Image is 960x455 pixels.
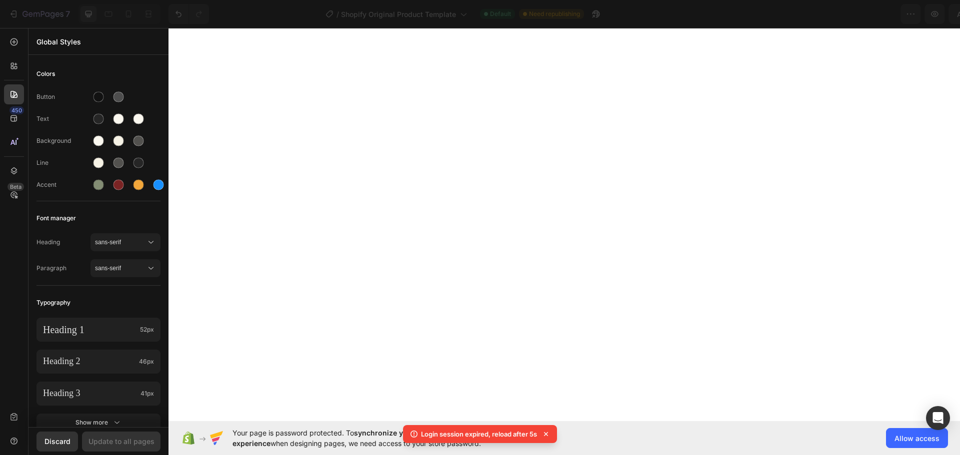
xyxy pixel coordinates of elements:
button: Discard [36,432,78,452]
div: Open Intercom Messenger [926,406,950,430]
div: Beta [7,183,24,191]
p: 7 [65,8,70,20]
div: Publish [902,9,927,19]
span: Save [865,10,881,18]
span: sans-serif [95,264,146,273]
span: / [336,9,339,19]
span: Your page is password protected. To when designing pages, we need access to your store password. [232,428,552,449]
div: Accent [36,180,90,189]
div: Button [36,92,90,101]
div: Line [36,158,90,167]
span: 41px [140,389,154,398]
button: 7 [4,4,74,24]
span: 52px [140,325,154,334]
div: Update to all pages [88,436,154,447]
p: Heading 2 [43,356,135,367]
span: Shopify Original Product Template [341,9,456,19]
iframe: Design area [168,28,960,421]
div: Text [36,114,90,123]
span: Typography [36,297,70,309]
div: Undo/Redo [168,4,209,24]
p: Heading 1 [43,323,136,336]
button: Publish [893,4,935,24]
p: Heading 3 [43,388,136,399]
p: Global Styles [36,36,160,47]
div: Discard [44,436,70,447]
button: Allow access [886,428,948,448]
span: synchronize your theme style & enhance your experience [232,429,513,448]
span: 46px [139,357,154,366]
button: Update to all pages [82,432,160,452]
div: 450 [9,106,24,114]
p: Login session expired, reload after 5s [421,429,537,439]
button: Assigned Products [757,4,852,24]
button: sans-serif [90,233,160,251]
span: Need republishing [529,9,580,18]
div: Show more [75,418,122,428]
div: Background [36,136,90,145]
span: Assigned Products [766,9,830,19]
button: sans-serif [90,259,160,277]
button: Show more [36,414,160,432]
span: sans-serif [95,238,146,247]
span: Allow access [894,433,939,444]
span: Heading [36,238,90,247]
button: Save [856,4,889,24]
span: Paragraph [36,264,90,273]
span: Colors [36,68,55,80]
span: Font manager [36,212,76,224]
span: Default [490,9,511,18]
